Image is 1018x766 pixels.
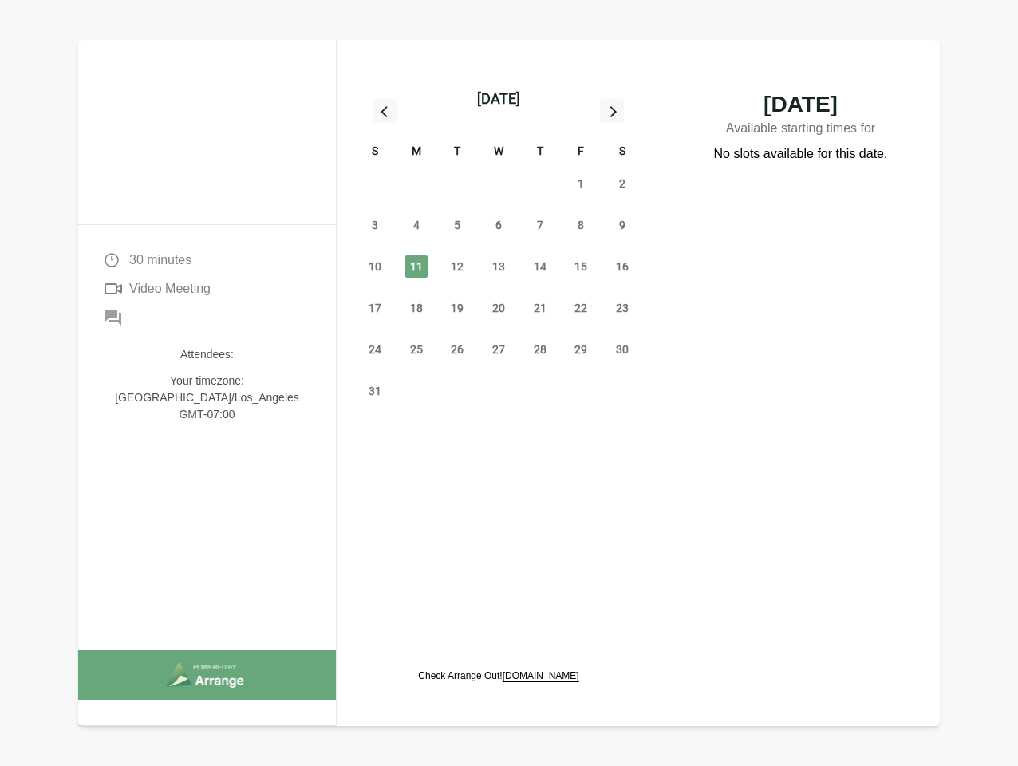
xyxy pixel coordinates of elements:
[396,142,437,163] div: M
[446,338,468,361] span: Tuesday, August 26, 2025
[487,214,510,236] span: Wednesday, August 6, 2025
[570,338,592,361] span: Friday, August 29, 2025
[405,338,428,361] span: Monday, August 25, 2025
[611,172,633,195] span: Saturday, August 2, 2025
[477,88,520,110] div: [DATE]
[519,142,561,163] div: T
[478,142,519,163] div: W
[561,142,602,163] div: F
[529,255,551,278] span: Thursday, August 14, 2025
[693,116,908,144] p: Available starting times for
[129,251,191,270] span: 30 minutes
[570,172,592,195] span: Friday, August 1, 2025
[487,255,510,278] span: Wednesday, August 13, 2025
[104,346,310,363] p: Attendees:
[436,142,478,163] div: T
[570,255,592,278] span: Friday, August 15, 2025
[446,214,468,236] span: Tuesday, August 5, 2025
[418,669,578,682] p: Check Arrange Out!
[364,214,386,236] span: Sunday, August 3, 2025
[104,373,310,423] p: Your timezone: [GEOGRAPHIC_DATA]/Los_Angeles GMT-07:00
[611,297,633,319] span: Saturday, August 23, 2025
[611,338,633,361] span: Saturday, August 30, 2025
[405,214,428,236] span: Monday, August 4, 2025
[602,142,643,163] div: S
[529,214,551,236] span: Thursday, August 7, 2025
[405,255,428,278] span: Monday, August 11, 2025
[405,297,428,319] span: Monday, August 18, 2025
[570,214,592,236] span: Friday, August 8, 2025
[529,338,551,361] span: Thursday, August 28, 2025
[503,670,579,681] a: [DOMAIN_NAME]
[487,297,510,319] span: Wednesday, August 20, 2025
[693,93,908,116] span: [DATE]
[611,214,633,236] span: Saturday, August 9, 2025
[446,255,468,278] span: Tuesday, August 12, 2025
[446,297,468,319] span: Tuesday, August 19, 2025
[129,279,211,298] span: Video Meeting
[529,297,551,319] span: Thursday, August 21, 2025
[354,142,396,163] div: S
[364,297,386,319] span: Sunday, August 17, 2025
[714,144,888,164] p: No slots available for this date.
[364,380,386,402] span: Sunday, August 31, 2025
[364,255,386,278] span: Sunday, August 10, 2025
[487,338,510,361] span: Wednesday, August 27, 2025
[364,338,386,361] span: Sunday, August 24, 2025
[611,255,633,278] span: Saturday, August 16, 2025
[570,297,592,319] span: Friday, August 22, 2025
